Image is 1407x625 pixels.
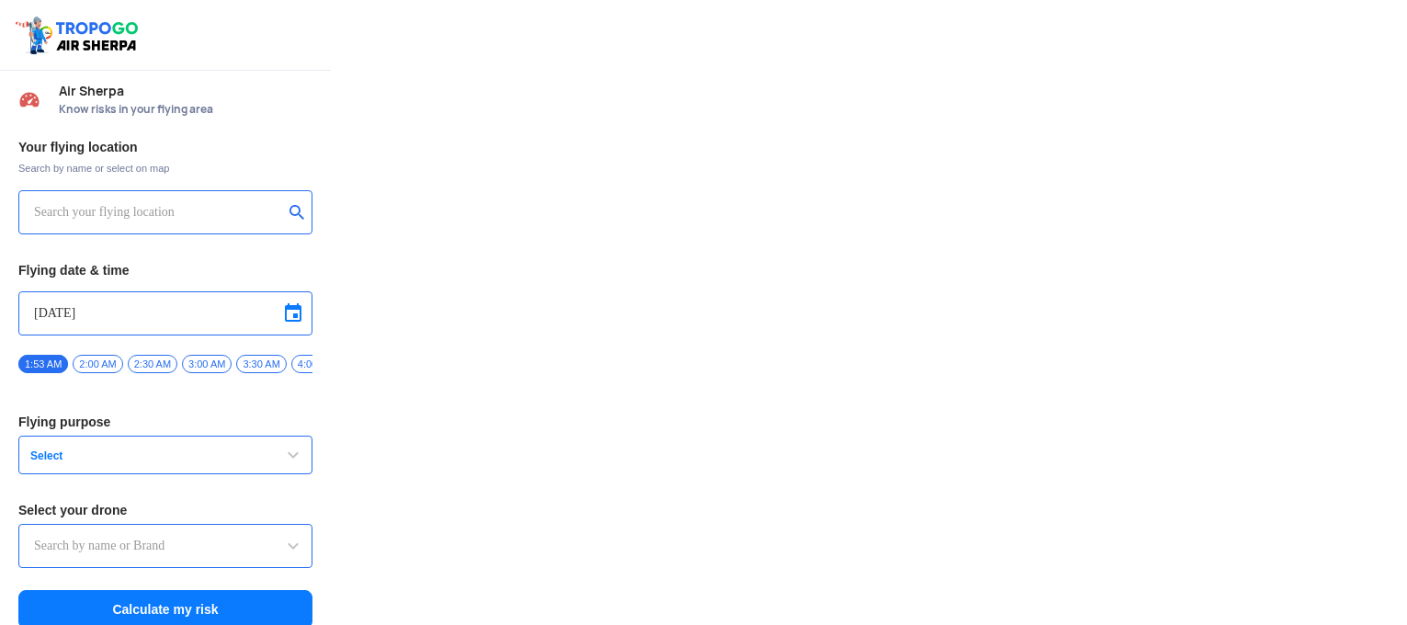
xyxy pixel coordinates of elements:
h3: Select your drone [18,504,312,517]
button: Select [18,436,312,474]
span: 4:00 AM [291,355,341,373]
span: Air Sherpa [59,84,312,98]
input: Search by name or Brand [34,535,297,557]
input: Search your flying location [34,201,283,223]
span: 2:00 AM [73,355,122,373]
span: Know risks in your flying area [59,102,312,117]
h3: Flying date & time [18,264,312,277]
span: Search by name or select on map [18,161,312,176]
span: Select [23,449,253,463]
img: Risk Scores [18,88,40,110]
span: 3:00 AM [182,355,232,373]
span: 2:30 AM [128,355,177,373]
h3: Flying purpose [18,415,312,428]
span: 1:53 AM [18,355,68,373]
img: ic_tgdronemaps.svg [14,14,144,56]
h3: Your flying location [18,141,312,153]
input: Select Date [34,302,297,324]
span: 3:30 AM [236,355,286,373]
